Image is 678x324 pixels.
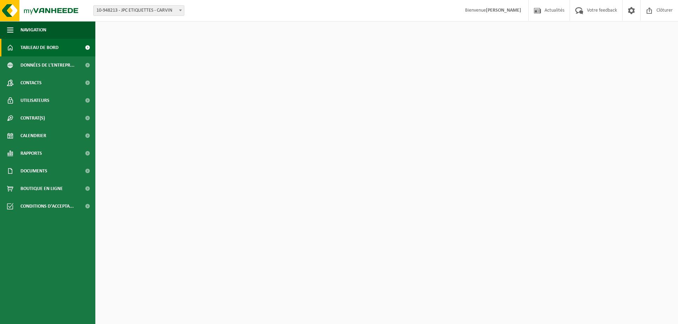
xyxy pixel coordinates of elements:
span: 10-948213 - JPC ETIQUETTES - CARVIN [93,5,184,16]
span: Utilisateurs [20,92,49,109]
span: Conditions d'accepta... [20,197,74,215]
span: 10-948213 - JPC ETIQUETTES - CARVIN [94,6,184,16]
strong: [PERSON_NAME] [486,8,521,13]
span: Boutique en ligne [20,180,63,197]
span: Contrat(s) [20,109,45,127]
span: Données de l'entrepr... [20,56,75,74]
span: Contacts [20,74,42,92]
span: Documents [20,162,47,180]
span: Calendrier [20,127,46,145]
span: Rapports [20,145,42,162]
span: Tableau de bord [20,39,59,56]
span: Navigation [20,21,46,39]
